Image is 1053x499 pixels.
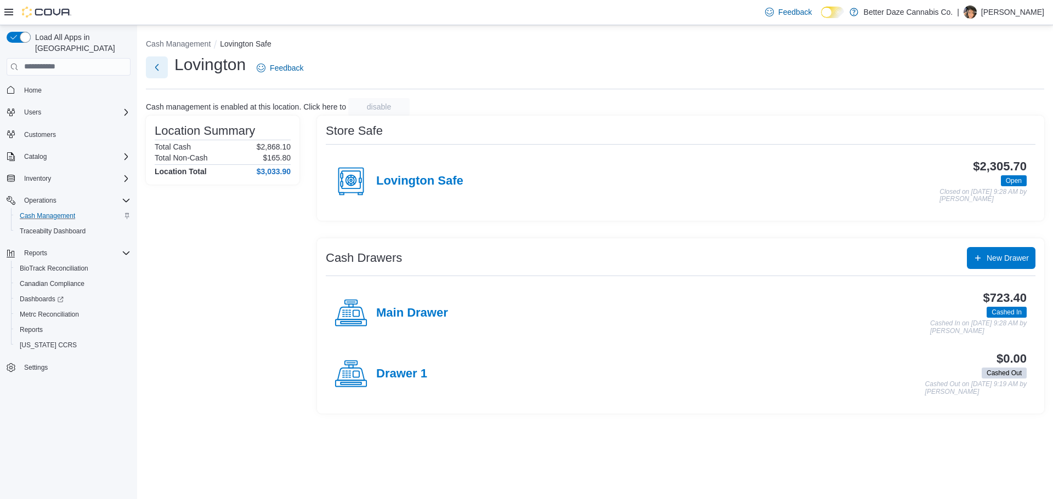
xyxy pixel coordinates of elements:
span: Canadian Compliance [15,277,131,290]
span: Dashboards [20,295,64,303]
h3: Cash Drawers [326,251,402,265]
span: Inventory [24,174,51,183]
a: Home [20,84,46,97]
h3: Location Summary [155,124,255,137]
span: Users [24,108,41,117]
button: Customers [2,127,135,142]
span: Cash Management [20,211,75,220]
button: Next [146,56,168,78]
a: Dashboards [15,292,68,306]
a: Feedback [761,1,816,23]
h3: $723.40 [983,291,1027,305]
span: disable [367,101,391,112]
button: Canadian Compliance [11,276,135,291]
span: [US_STATE] CCRS [20,341,77,349]
h3: Store Safe [326,124,383,137]
button: Operations [20,194,61,207]
span: Cashed In [987,307,1027,318]
span: Operations [20,194,131,207]
span: Home [24,86,42,95]
button: Cash Management [146,39,211,48]
h4: $3,033.90 [257,167,291,176]
button: Metrc Reconciliation [11,307,135,322]
p: Cashed In on [DATE] 9:28 AM by [PERSON_NAME] [930,320,1027,335]
h3: $2,305.70 [973,160,1027,173]
button: [US_STATE] CCRS [11,337,135,353]
span: Metrc Reconciliation [15,308,131,321]
p: [PERSON_NAME] [981,5,1044,19]
span: Catalog [24,152,47,161]
span: Catalog [20,150,131,163]
button: Users [20,106,46,119]
span: Reports [20,246,131,260]
h4: Main Drawer [376,306,448,320]
button: Catalog [2,149,135,164]
a: Dashboards [11,291,135,307]
span: Feedback [270,62,303,73]
a: Reports [15,323,47,336]
span: Reports [20,325,43,334]
img: Cova [22,7,71,18]
div: Alexis Renteria [964,5,977,19]
a: Canadian Compliance [15,277,89,290]
button: disable [348,98,410,116]
span: BioTrack Reconciliation [20,264,88,273]
span: Canadian Compliance [20,279,84,288]
p: $2,868.10 [257,142,291,151]
h6: Total Cash [155,142,191,151]
a: BioTrack Reconciliation [15,262,93,275]
button: New Drawer [967,247,1035,269]
nav: Complex example [7,78,131,404]
button: Cash Management [11,208,135,223]
a: Settings [20,361,52,374]
span: Settings [20,360,131,374]
span: Users [20,106,131,119]
button: Reports [11,322,135,337]
p: Closed on [DATE] 9:28 AM by [PERSON_NAME] [939,188,1027,203]
a: Feedback [252,57,308,79]
h1: Lovington [174,54,246,76]
button: Lovington Safe [220,39,271,48]
span: Cash Management [15,209,131,222]
button: Settings [2,359,135,375]
h3: $0.00 [997,352,1027,365]
h6: Total Non-Cash [155,153,208,162]
span: Load All Apps in [GEOGRAPHIC_DATA] [31,32,131,54]
a: Metrc Reconciliation [15,308,83,321]
input: Dark Mode [821,7,844,18]
span: Settings [24,363,48,372]
button: Traceabilty Dashboard [11,223,135,239]
button: BioTrack Reconciliation [11,261,135,276]
button: Users [2,105,135,120]
button: Inventory [20,172,55,185]
span: Open [1001,175,1027,186]
span: Operations [24,196,56,205]
p: $165.80 [263,153,291,162]
h4: Drawer 1 [376,367,427,381]
button: Reports [20,246,52,260]
h4: Location Total [155,167,207,176]
button: Inventory [2,171,135,186]
a: Traceabilty Dashboard [15,225,90,238]
p: Cashed Out on [DATE] 9:19 AM by [PERSON_NAME] [925,381,1027,395]
button: Operations [2,193,135,208]
span: Reports [24,249,47,257]
span: Open [1006,176,1022,186]
span: Cashed Out [987,368,1022,378]
a: Cash Management [15,209,80,222]
button: Reports [2,245,135,261]
p: Cash management is enabled at this location. Click here to [146,102,346,111]
span: Home [20,83,131,97]
nav: An example of EuiBreadcrumbs [146,38,1044,51]
span: Traceabilty Dashboard [20,227,86,236]
h4: Lovington Safe [376,174,463,188]
span: Feedback [778,7,812,18]
span: Washington CCRS [15,339,131,352]
button: Home [2,82,135,98]
span: New Drawer [987,253,1029,263]
span: Customers [20,128,131,141]
button: Catalog [20,150,51,163]
a: Customers [20,128,60,141]
span: Cashed Out [982,368,1027,378]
